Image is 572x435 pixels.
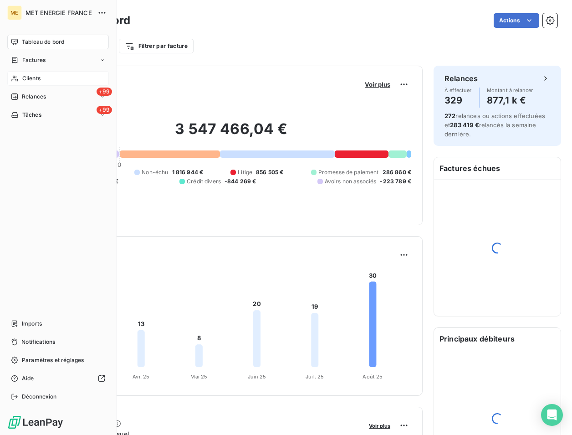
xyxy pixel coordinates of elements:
span: relances ou actions effectuées et relancés la semaine dernière. [444,112,545,138]
span: 283 419 € [450,121,479,129]
span: Tableau de bord [22,38,64,46]
tspan: Mai 25 [190,373,207,380]
span: Factures [22,56,46,64]
a: Aide [7,371,109,386]
span: 286 860 € [383,168,411,176]
span: 1 816 944 € [172,168,204,176]
button: Filtrer par facture [119,39,194,53]
img: Logo LeanPay [7,415,64,430]
span: Aide [22,374,34,383]
h6: Factures échues [434,157,561,179]
tspan: Juin 25 [248,373,266,380]
button: Voir plus [366,421,393,430]
span: Voir plus [365,81,390,88]
span: Litige [238,168,252,176]
span: 856 505 € [256,168,283,176]
span: Clients [22,74,41,83]
span: Avoirs non associés [325,177,377,186]
h6: Principaux débiteurs [434,328,561,350]
span: Relances [22,93,46,101]
a: Clients [7,71,109,86]
span: -844 269 € [225,177,256,186]
a: +99Relances [7,89,109,104]
div: ME [7,5,22,20]
span: 272 [444,112,455,119]
h6: Relances [444,73,478,84]
span: Tâches [22,111,41,119]
a: Paramètres et réglages [7,353,109,368]
a: Imports [7,316,109,331]
button: Voir plus [362,80,393,88]
span: À effectuer [444,88,472,93]
span: Paramètres et réglages [22,356,84,364]
button: Actions [494,13,539,28]
span: +99 [97,88,112,96]
a: Factures [7,53,109,67]
span: Imports [22,320,42,328]
tspan: Avr. 25 [133,373,149,380]
span: 0 [117,161,121,168]
span: Montant à relancer [487,88,533,93]
h2: 3 547 466,04 € [51,120,411,147]
span: Voir plus [369,423,390,429]
tspan: Juil. 25 [306,373,324,380]
span: Promesse de paiement [318,168,379,176]
h4: 329 [444,93,472,108]
h4: 877,1 k € [487,93,533,108]
span: -223 789 € [380,177,411,186]
span: +99 [97,106,112,114]
div: Open Intercom Messenger [541,404,563,426]
span: Crédit divers [187,177,221,186]
span: MET ENERGIE FRANCE [26,9,92,16]
span: Non-échu [142,168,168,176]
span: Déconnexion [22,393,57,401]
a: +99Tâches [7,108,109,122]
span: Notifications [21,338,55,346]
tspan: Août 25 [363,373,383,380]
a: Tableau de bord [7,35,109,49]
